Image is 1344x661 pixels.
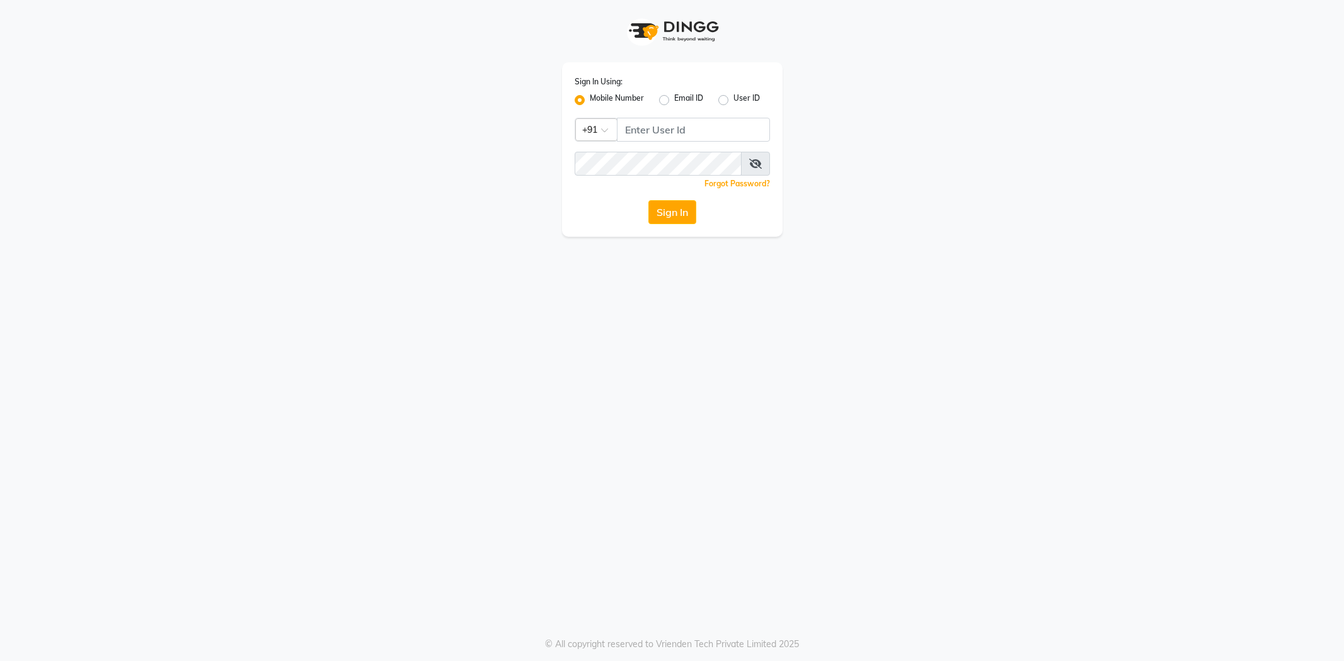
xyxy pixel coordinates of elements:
label: Mobile Number [590,93,644,108]
label: User ID [733,93,760,108]
button: Sign In [648,200,696,224]
label: Email ID [674,93,703,108]
input: Username [617,118,770,142]
label: Sign In Using: [575,76,623,88]
img: logo1.svg [622,13,723,50]
input: Username [575,152,742,176]
a: Forgot Password? [704,179,770,188]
